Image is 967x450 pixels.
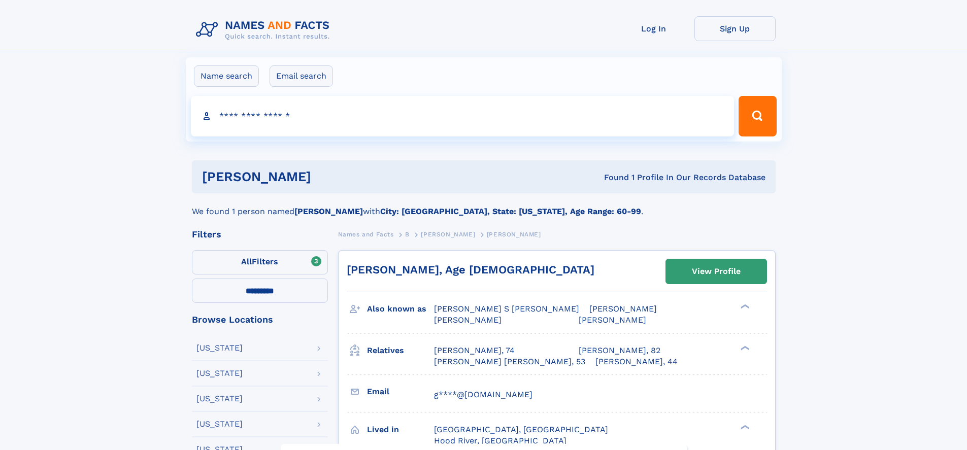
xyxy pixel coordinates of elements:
a: [PERSON_NAME], 74 [434,345,515,356]
input: search input [191,96,735,136]
img: Logo Names and Facts [192,16,338,44]
span: All [241,257,252,266]
a: B [405,228,410,240]
a: [PERSON_NAME], Age [DEMOGRAPHIC_DATA] [347,263,594,276]
label: Name search [194,65,259,87]
div: ❯ [738,424,750,430]
span: B [405,231,410,238]
div: Filters [192,230,328,239]
div: [US_STATE] [196,420,243,428]
h3: Lived in [367,421,434,438]
span: [PERSON_NAME] [589,304,657,314]
div: We found 1 person named with . [192,193,776,218]
div: [US_STATE] [196,369,243,377]
div: [US_STATE] [196,395,243,403]
a: Sign Up [694,16,776,41]
span: [PERSON_NAME] [579,315,646,325]
div: Found 1 Profile In Our Records Database [457,172,765,183]
h3: Email [367,383,434,400]
div: [US_STATE] [196,344,243,352]
h3: Relatives [367,342,434,359]
a: Log In [613,16,694,41]
h3: Also known as [367,300,434,318]
label: Email search [270,65,333,87]
b: [PERSON_NAME] [294,206,363,216]
a: [PERSON_NAME] [421,228,475,240]
button: Search Button [739,96,776,136]
a: [PERSON_NAME], 44 [595,356,678,367]
h1: [PERSON_NAME] [202,170,458,183]
div: ❯ [738,303,750,310]
a: View Profile [666,259,766,284]
div: View Profile [692,260,741,283]
b: City: [GEOGRAPHIC_DATA], State: [US_STATE], Age Range: 60-99 [380,206,641,216]
a: [PERSON_NAME], 82 [579,345,660,356]
span: [GEOGRAPHIC_DATA], [GEOGRAPHIC_DATA] [434,425,608,434]
span: Hood River, [GEOGRAPHIC_DATA] [434,436,566,445]
span: [PERSON_NAME] [421,231,475,238]
a: Names and Facts [338,228,394,240]
label: Filters [192,250,328,274]
span: [PERSON_NAME] S [PERSON_NAME] [434,304,579,314]
a: [PERSON_NAME] [PERSON_NAME], 53 [434,356,585,367]
div: ❯ [738,344,750,351]
div: Browse Locations [192,315,328,324]
span: [PERSON_NAME] [487,231,541,238]
span: [PERSON_NAME] [434,315,502,325]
